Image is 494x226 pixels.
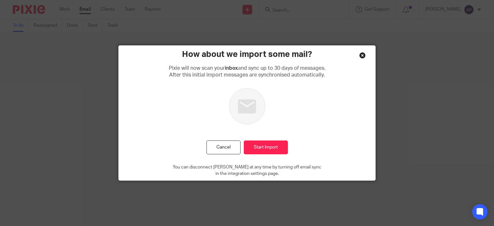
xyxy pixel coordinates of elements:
[169,65,325,79] p: Pixie will now scan your and sync up to 30 days of messages. After this initial import messages a...
[173,164,321,177] p: You can disconnect [PERSON_NAME] at any time by turning off email sync in the integration setting...
[244,140,288,154] input: Start Import
[225,66,238,71] b: inbox
[206,140,241,154] button: Cancel
[182,49,312,60] h2: How about we import some mail?
[359,52,366,59] div: Close this dialog window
